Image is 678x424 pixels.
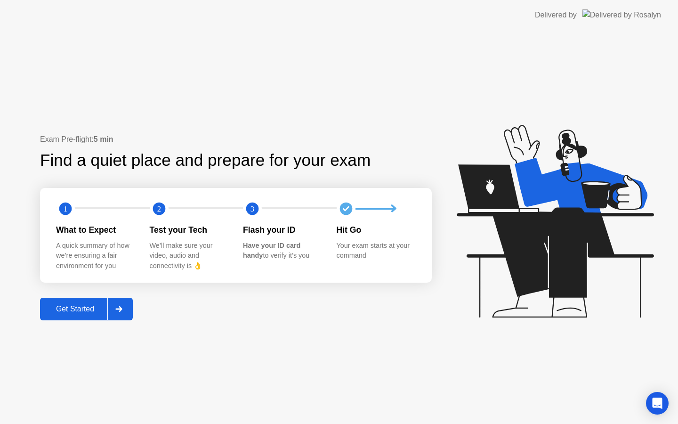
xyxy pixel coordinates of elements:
[243,241,322,261] div: to verify it’s you
[337,224,415,236] div: Hit Go
[94,135,113,143] b: 5 min
[56,241,135,271] div: A quick summary of how we’re ensuring a fair environment for you
[243,224,322,236] div: Flash your ID
[157,204,161,213] text: 2
[582,9,661,20] img: Delivered by Rosalyn
[535,9,577,21] div: Delivered by
[243,242,300,260] b: Have your ID card handy
[40,134,432,145] div: Exam Pre-flight:
[40,298,133,320] button: Get Started
[64,204,67,213] text: 1
[250,204,254,213] text: 3
[150,241,228,271] div: We’ll make sure your video, audio and connectivity is 👌
[337,241,415,261] div: Your exam starts at your command
[40,148,372,173] div: Find a quiet place and prepare for your exam
[56,224,135,236] div: What to Expect
[646,392,669,415] div: Open Intercom Messenger
[43,305,107,313] div: Get Started
[150,224,228,236] div: Test your Tech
